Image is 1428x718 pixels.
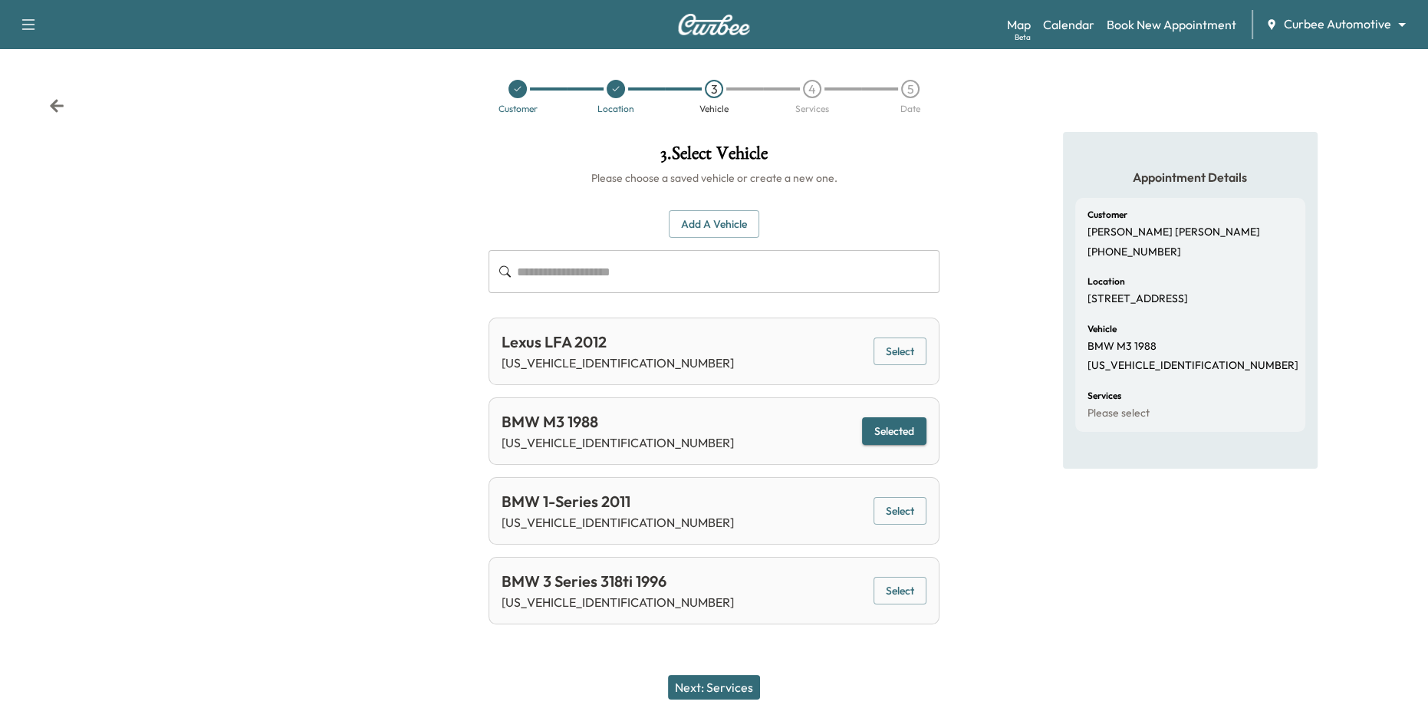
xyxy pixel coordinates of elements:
div: 3 [705,80,723,98]
p: [US_VEHICLE_IDENTIFICATION_NUMBER] [502,433,734,452]
button: Next: Services [668,675,760,700]
a: Calendar [1043,15,1094,34]
div: Date [900,104,920,114]
button: Select [874,338,926,366]
button: Select [874,577,926,605]
p: [STREET_ADDRESS] [1087,292,1188,306]
p: [US_VEHICLE_IDENTIFICATION_NUMBER] [502,513,734,532]
h1: 3 . Select Vehicle [489,144,940,170]
div: Vehicle [699,104,729,114]
div: Back [49,98,64,114]
div: Location [597,104,634,114]
div: BMW 3 Series 318ti 1996 [502,570,734,593]
img: Curbee Logo [677,14,751,35]
p: [US_VEHICLE_IDENTIFICATION_NUMBER] [502,593,734,611]
div: Customer [498,104,538,114]
p: [US_VEHICLE_IDENTIFICATION_NUMBER] [1087,359,1298,373]
div: BMW 1-Series 2011 [502,490,734,513]
a: Book New Appointment [1107,15,1236,34]
h6: Please choose a saved vehicle or create a new one. [489,170,940,186]
h6: Customer [1087,210,1127,219]
a: MapBeta [1007,15,1031,34]
p: [PHONE_NUMBER] [1087,245,1181,259]
div: BMW M3 1988 [502,410,734,433]
p: Please select [1087,407,1150,420]
h6: Location [1087,277,1125,286]
p: BMW M3 1988 [1087,340,1157,354]
p: [PERSON_NAME] [PERSON_NAME] [1087,226,1260,239]
button: Selected [862,417,926,446]
h6: Vehicle [1087,324,1117,334]
div: Beta [1015,31,1031,43]
div: 4 [803,80,821,98]
div: Services [795,104,829,114]
button: Add a Vehicle [669,210,759,239]
div: Lexus LFA 2012 [502,331,734,354]
button: Select [874,497,926,525]
h6: Services [1087,391,1121,400]
h5: Appointment Details [1075,169,1305,186]
div: 5 [901,80,920,98]
span: Curbee Automotive [1284,15,1391,33]
p: [US_VEHICLE_IDENTIFICATION_NUMBER] [502,354,734,372]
